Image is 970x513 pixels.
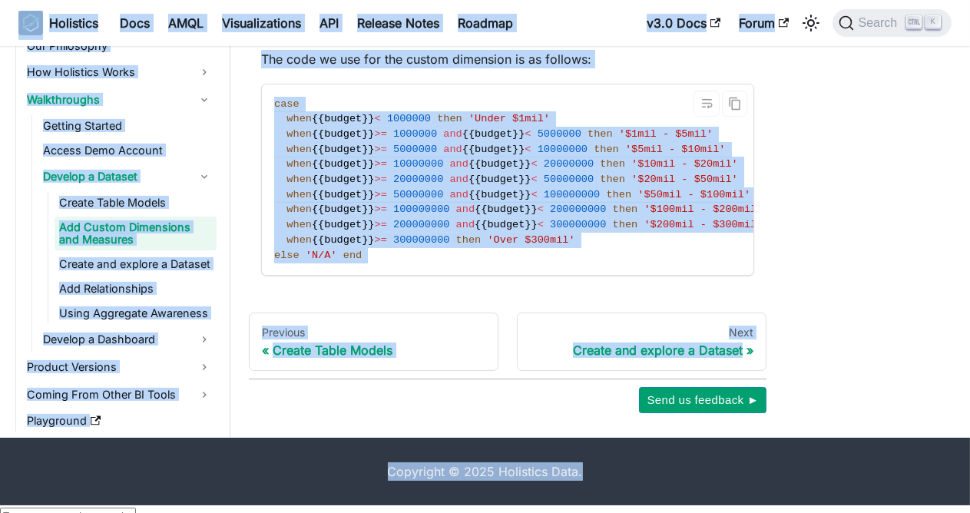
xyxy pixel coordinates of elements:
[286,204,312,215] span: when
[530,326,753,339] div: Next
[854,16,907,30] span: Search
[606,189,631,200] span: then
[286,144,312,155] span: when
[286,189,312,200] span: when
[613,219,638,230] span: then
[249,313,766,371] nav: Docs pages
[456,219,475,230] span: and
[393,144,437,155] span: 5000000
[625,144,726,155] span: '$5mil - $10mil'
[274,98,300,110] span: case
[159,11,213,35] a: AMQL
[644,204,763,215] span: '$100mil - $200mil'
[538,219,544,230] span: <
[619,128,713,140] span: '$1mil - $5mil'
[55,217,217,250] a: Add Custom Dimensions and Measures
[286,219,312,230] span: when
[348,11,449,35] a: Release Notes
[22,382,217,407] a: Coming From Other BI Tools
[600,174,625,185] span: then
[544,158,594,170] span: 20000000
[487,234,574,246] span: 'Over $300mil'
[538,128,581,140] span: 5000000
[312,144,375,155] span: {{budget}}
[443,128,462,140] span: and
[449,174,468,185] span: and
[393,189,443,200] span: 50000000
[462,128,525,140] span: {{budget}}
[393,234,449,246] span: 300000000
[18,11,43,35] img: Holistics
[443,144,462,155] span: and
[468,189,531,200] span: {{budget}}
[312,113,375,124] span: {{budget}}
[468,174,531,185] span: {{budget}}
[468,158,531,170] span: {{budget}}
[637,11,730,35] a: v3.0 Docs
[588,128,613,140] span: then
[925,15,941,29] kbd: K
[375,128,387,140] span: >=
[375,219,387,230] span: >=
[306,250,337,261] span: 'N/A'
[456,234,482,246] span: then
[550,219,606,230] span: 300000000
[525,144,531,155] span: <
[38,327,217,352] a: Develop a Dashboard
[475,219,538,230] span: {{budget}}
[286,128,312,140] span: when
[694,91,720,117] button: Toggle word wrap
[274,250,300,261] span: else
[631,158,738,170] span: '$10mil - $20mil'
[55,253,217,275] a: Create and explore a Dataset
[312,204,375,215] span: {{budget}}
[799,11,823,35] button: Switch between dark and light mode (currently light mode)
[22,355,217,379] a: Product Versions
[600,158,625,170] span: then
[393,128,437,140] span: 1000000
[594,144,619,155] span: then
[613,204,638,215] span: then
[468,113,550,124] span: 'Under $1mil'
[475,204,538,215] span: {{budget}}
[538,144,588,155] span: 10000000
[647,390,759,410] span: Send us feedback ►
[530,343,753,358] div: Create and explore a Dataset
[262,326,485,339] div: Previous
[310,11,348,35] a: API
[66,462,905,481] div: Copyright © 2025 Holistics Data.
[449,158,468,170] span: and
[375,144,387,155] span: >=
[531,189,538,200] span: <
[312,128,375,140] span: {{budget}}
[525,128,531,140] span: <
[18,11,98,35] a: HolisticsHolistics
[462,144,525,155] span: {{budget}}
[55,278,217,300] a: Add Relationships
[286,234,312,246] span: when
[449,11,522,35] a: Roadmap
[722,91,747,117] button: Copy code to clipboard
[38,164,217,189] a: Develop a Dataset
[49,14,98,32] b: Holistics
[262,343,485,358] div: Create Table Models
[286,113,312,124] span: when
[312,158,375,170] span: {{budget}}
[639,387,766,413] button: Send us feedback ►
[55,192,217,213] a: Create Table Models
[38,115,217,137] a: Getting Started
[286,158,312,170] span: when
[375,158,387,170] span: >=
[312,234,375,246] span: {{budget}}
[538,204,544,215] span: <
[261,50,754,68] p: The code we use for the custom dimension is as follows:
[393,158,443,170] span: 10000000
[22,60,217,84] a: How Holistics Works
[531,174,538,185] span: <
[531,158,538,170] span: <
[637,189,750,200] span: '$50mil - $100mil'
[456,204,475,215] span: and
[312,189,375,200] span: {{budget}}
[449,189,468,200] span: and
[833,9,952,37] button: Search (Ctrl+K)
